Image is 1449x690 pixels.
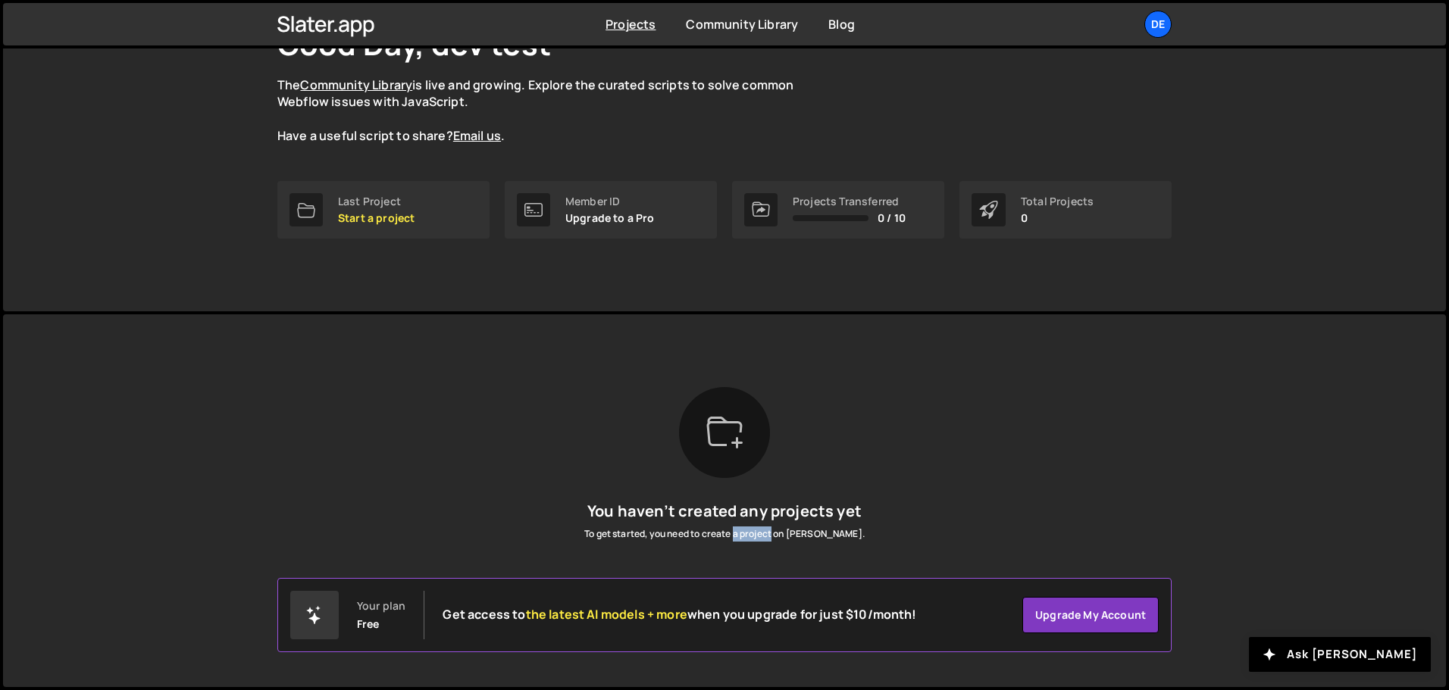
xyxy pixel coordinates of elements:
a: Blog [828,16,855,33]
p: To get started, you need to create a project on [PERSON_NAME]. [584,526,865,542]
p: Start a project [338,212,415,224]
a: Email us [453,127,501,144]
div: Member ID [565,195,655,208]
h2: Get access to when you upgrade for just $10/month! [443,607,916,622]
div: Total Projects [1021,195,1094,208]
p: The is live and growing. Explore the curated scripts to solve common Webflow issues with JavaScri... [277,76,823,145]
div: Free [357,618,380,630]
div: Last Project [338,195,415,208]
h5: You haven’t created any projects yet [584,502,865,520]
span: the latest AI models + more [526,606,687,623]
a: Community Library [300,76,412,93]
a: Projects [606,16,656,33]
div: Your plan [357,600,405,612]
div: Projects Transferred [793,195,906,208]
p: 0 [1021,212,1094,224]
a: De [1144,11,1172,38]
span: 0 / 10 [878,212,906,224]
a: Last Project Start a project [277,181,490,239]
a: Community Library [686,16,798,33]
button: Ask [PERSON_NAME] [1249,637,1431,672]
a: Upgrade my account [1022,597,1159,633]
p: Upgrade to a Pro [565,212,655,224]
